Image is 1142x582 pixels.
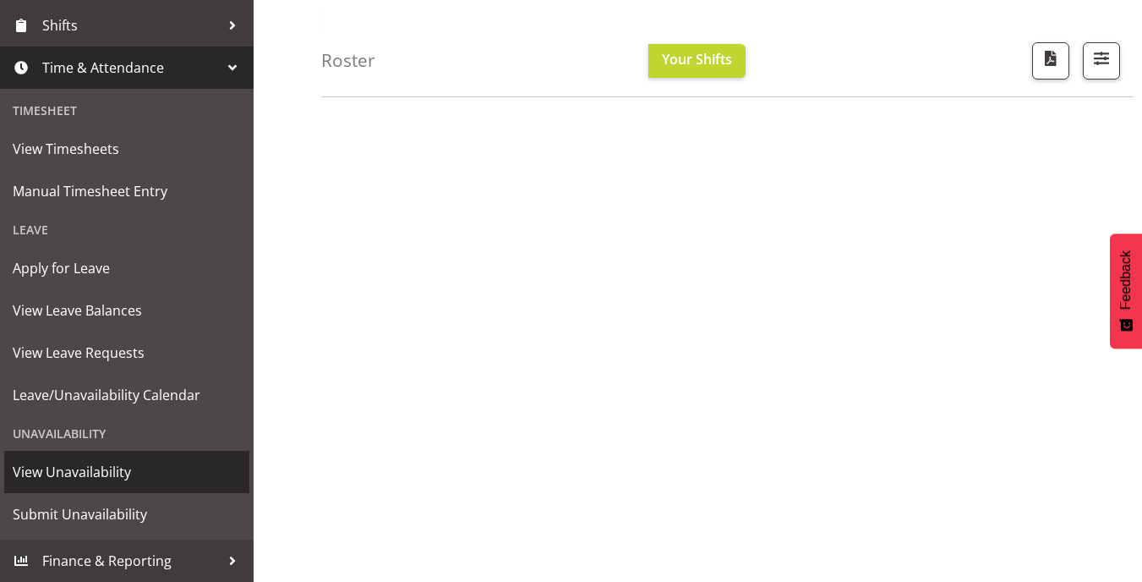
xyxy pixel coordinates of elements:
span: View Timesheets [13,136,241,162]
span: Your Shifts [662,50,732,69]
a: Submit Unavailability [4,493,249,535]
div: Timesheet [4,93,249,128]
span: Submit Unavailability [13,502,241,527]
span: View Unavailability [13,459,241,485]
button: Download a PDF of the roster according to the set date range. [1032,42,1069,80]
div: Unavailability [4,416,249,451]
span: Feedback [1118,250,1134,310]
a: Leave/Unavailability Calendar [4,374,249,416]
span: Shifts [42,13,220,38]
span: View Leave Balances [13,298,241,323]
span: View Leave Requests [13,340,241,365]
span: Leave/Unavailability Calendar [13,382,241,408]
a: View Leave Balances [4,289,249,332]
a: View Timesheets [4,128,249,170]
div: Leave [4,212,249,247]
span: Manual Timesheet Entry [13,178,241,204]
a: Manual Timesheet Entry [4,170,249,212]
span: Time & Attendance [42,55,220,80]
h4: Roster [321,51,375,70]
span: Apply for Leave [13,255,241,281]
span: Finance & Reporting [42,548,220,574]
a: View Leave Requests [4,332,249,374]
button: Feedback - Show survey [1110,233,1142,349]
a: View Unavailability [4,451,249,493]
button: Filter Shifts [1083,42,1120,80]
a: Apply for Leave [4,247,249,289]
button: Your Shifts [648,44,746,78]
